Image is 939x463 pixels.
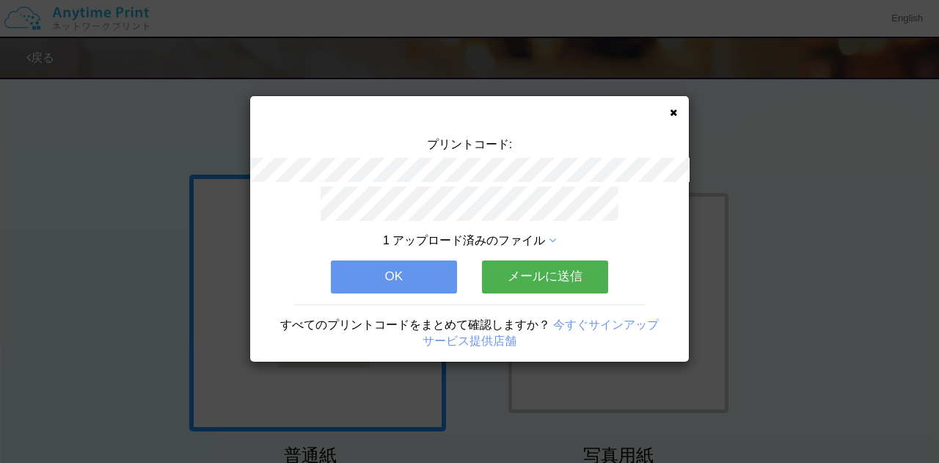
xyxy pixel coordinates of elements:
[482,260,608,293] button: メールに送信
[427,138,512,150] span: プリントコード:
[280,318,550,331] span: すべてのプリントコードをまとめて確認しますか？
[553,318,659,331] a: 今すぐサインアップ
[383,234,545,247] span: 1 アップロード済みのファイル
[423,335,516,347] a: サービス提供店舗
[331,260,457,293] button: OK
